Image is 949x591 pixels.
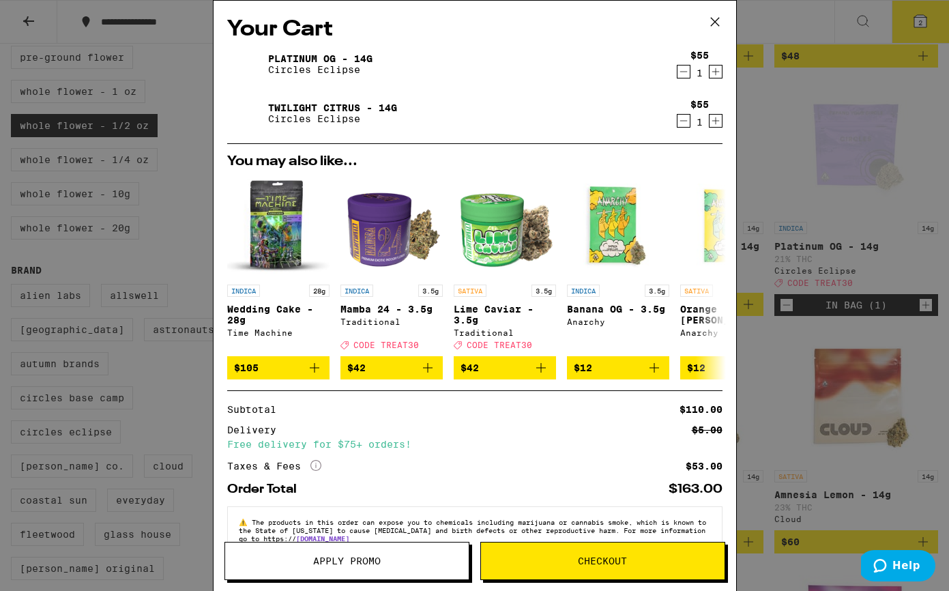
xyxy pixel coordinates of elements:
[227,460,321,472] div: Taxes & Fees
[227,14,722,45] h2: Your Cart
[268,64,373,75] p: Circles Eclipse
[454,356,556,379] button: Add to bag
[567,304,669,315] p: Banana OG - 3.5g
[669,483,722,495] div: $163.00
[227,439,722,449] div: Free delivery for $75+ orders!
[454,304,556,326] p: Lime Caviar - 3.5g
[461,362,479,373] span: $42
[227,328,330,337] div: Time Machine
[340,175,443,356] a: Open page for Mamba 24 - 3.5g from Traditional
[690,99,709,110] div: $55
[353,341,419,349] span: CODE TREAT30
[340,317,443,326] div: Traditional
[313,556,381,566] span: Apply Promo
[239,518,706,543] span: The products in this order can expose you to chemicals including marijuana or cannabis smoke, whi...
[686,461,722,471] div: $53.00
[454,175,556,278] img: Traditional - Lime Caviar - 3.5g
[340,356,443,379] button: Add to bag
[340,175,443,278] img: Traditional - Mamba 24 - 3.5g
[578,556,627,566] span: Checkout
[340,285,373,297] p: INDICA
[574,362,592,373] span: $12
[227,425,286,435] div: Delivery
[567,317,669,326] div: Anarchy
[690,117,709,128] div: 1
[296,534,349,543] a: [DOMAIN_NAME]
[227,175,330,356] a: Open page for Wedding Cake - 28g from Time Machine
[227,45,265,83] img: Platinum OG - 14g
[709,114,722,128] button: Increment
[692,425,722,435] div: $5.00
[567,285,600,297] p: INDICA
[467,341,532,349] span: CODE TREAT30
[454,175,556,356] a: Open page for Lime Caviar - 3.5g from Traditional
[861,550,935,584] iframe: Opens a widget where you can find more information
[531,285,556,297] p: 3.5g
[645,285,669,297] p: 3.5g
[309,285,330,297] p: 28g
[680,304,783,326] p: Orange [PERSON_NAME] - 3.5g
[567,175,669,356] a: Open page for Banana OG - 3.5g from Anarchy
[227,304,330,326] p: Wedding Cake - 28g
[567,356,669,379] button: Add to bag
[677,114,690,128] button: Decrement
[224,542,469,580] button: Apply Promo
[454,285,486,297] p: SATIVA
[418,285,443,297] p: 3.5g
[268,102,397,113] a: Twilight Citrus - 14g
[690,50,709,61] div: $55
[227,405,286,414] div: Subtotal
[234,362,259,373] span: $105
[709,65,722,78] button: Increment
[680,285,713,297] p: SATIVA
[680,175,783,356] a: Open page for Orange Runtz - 3.5g from Anarchy
[680,405,722,414] div: $110.00
[687,362,705,373] span: $12
[227,155,722,169] h2: You may also like...
[680,356,783,379] button: Add to bag
[680,175,783,278] img: Anarchy - Orange Runtz - 3.5g
[480,542,725,580] button: Checkout
[227,175,330,278] img: Time Machine - Wedding Cake - 28g
[454,328,556,337] div: Traditional
[567,175,669,278] img: Anarchy - Banana OG - 3.5g
[227,356,330,379] button: Add to bag
[347,362,366,373] span: $42
[268,113,397,124] p: Circles Eclipse
[268,53,373,64] a: Platinum OG - 14g
[239,518,252,526] span: ⚠️
[690,68,709,78] div: 1
[227,94,265,132] img: Twilight Citrus - 14g
[677,65,690,78] button: Decrement
[680,328,783,337] div: Anarchy
[340,304,443,315] p: Mamba 24 - 3.5g
[227,483,306,495] div: Order Total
